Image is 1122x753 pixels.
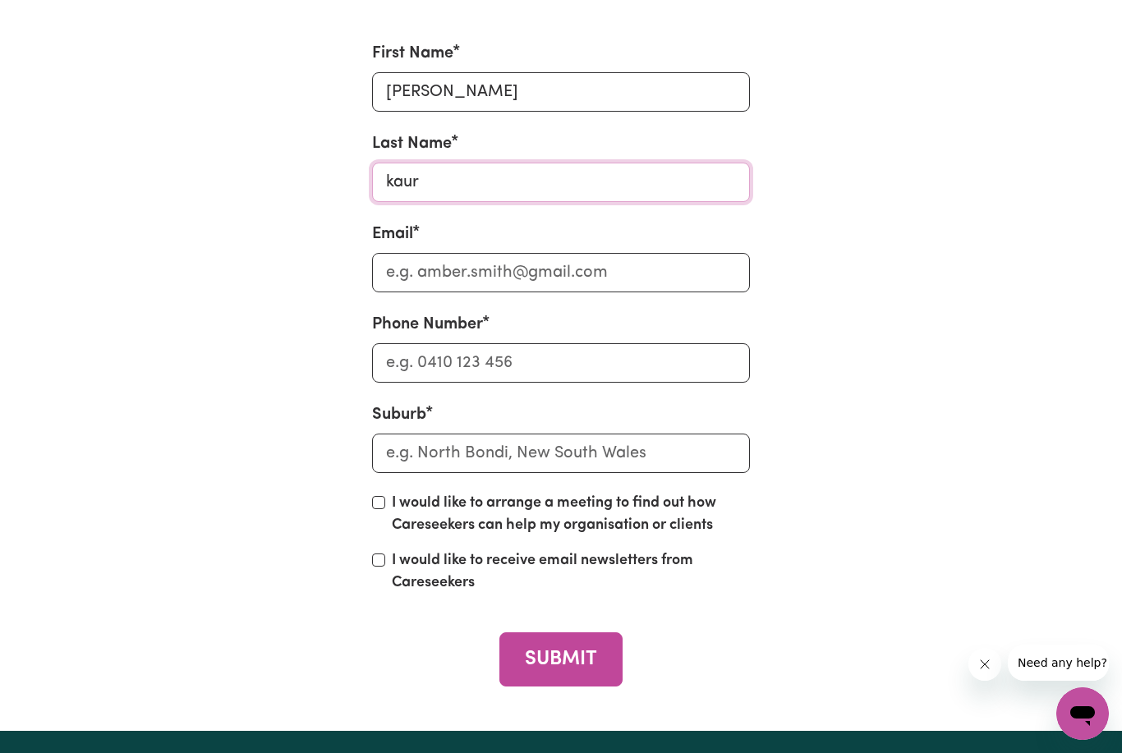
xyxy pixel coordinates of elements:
label: Last Name [372,131,452,156]
input: Enter last name [372,163,749,202]
input: e.g. 0410 123 456 [372,343,749,383]
button: SUBMIT [499,632,622,686]
label: First Name [372,41,453,66]
label: Suburb [372,402,426,427]
input: Enter first name [372,72,749,112]
label: I would like to arrange a meeting to find out how Careseekers can help my organisation or clients [392,493,749,537]
input: e.g. amber.smith@gmail.com [372,253,749,292]
iframe: Button to launch messaging window [1056,687,1109,740]
iframe: Message from company [1008,645,1109,681]
label: Phone Number [372,312,483,337]
iframe: Close message [968,648,1001,681]
input: e.g. North Bondi, New South Wales [372,434,749,473]
label: Email [372,222,413,246]
label: I would like to receive email newsletters from Careseekers [392,550,749,595]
